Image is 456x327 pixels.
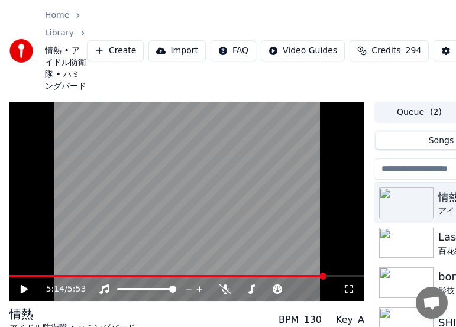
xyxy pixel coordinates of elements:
[9,39,33,63] img: youka
[211,40,256,61] button: FAQ
[87,40,144,61] button: Create
[45,45,87,92] span: 情熱 • アイドル防衛隊 • ハミングバード
[261,40,345,61] button: Video Guides
[46,283,75,295] div: /
[148,40,205,61] button: Import
[303,313,322,327] div: 130
[46,283,64,295] span: 5:14
[45,27,74,39] a: Library
[45,9,87,92] nav: breadcrumb
[67,283,86,295] span: 5:53
[430,106,442,118] span: ( 2 )
[406,45,422,57] span: 294
[350,40,429,61] button: Credits294
[279,313,299,327] div: BPM
[45,9,69,21] a: Home
[358,313,364,327] div: A
[9,306,135,322] div: 情熱
[371,45,400,57] span: Credits
[336,313,353,327] div: Key
[416,287,448,319] div: チャットを開く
